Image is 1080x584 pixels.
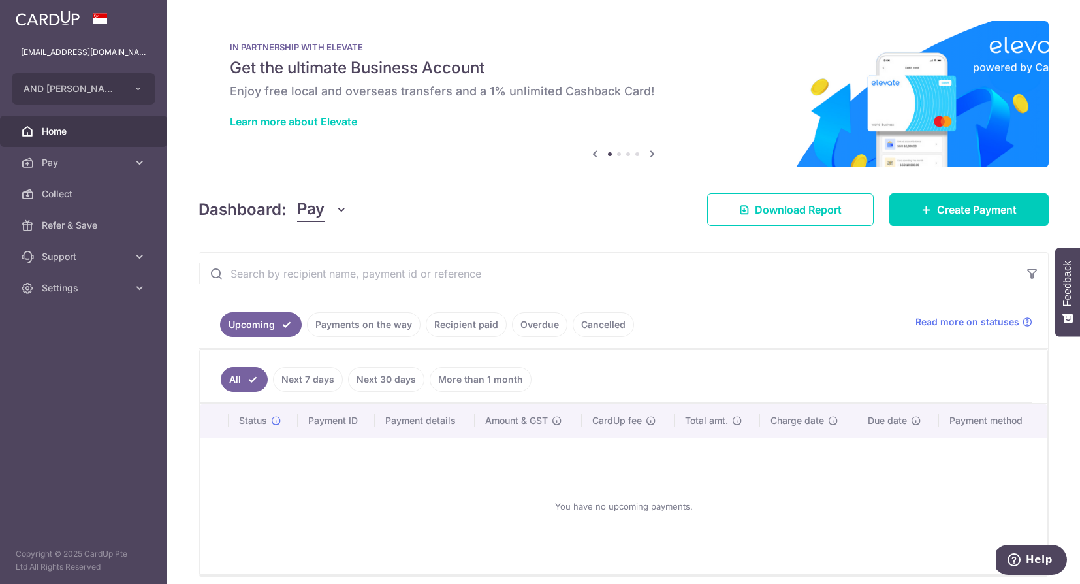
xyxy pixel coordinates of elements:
span: Pay [297,197,325,222]
span: Read more on statuses [915,316,1019,329]
span: Create Payment [937,202,1017,218]
a: Cancelled [573,312,634,337]
span: Status [239,414,267,427]
a: Learn more about Elevate [230,115,357,128]
span: Due date [868,414,907,427]
a: Payments on the way [307,312,421,337]
th: Payment details [375,404,475,438]
th: Payment method [939,404,1047,438]
div: You have no upcoming payments. [215,449,1032,564]
span: CardUp fee [592,414,642,427]
img: Renovation banner [199,21,1049,167]
a: Recipient paid [426,312,507,337]
a: Download Report [707,193,874,226]
a: More than 1 month [430,367,532,392]
span: Refer & Save [42,219,128,232]
a: All [221,367,268,392]
span: Home [42,125,128,138]
a: Upcoming [220,312,302,337]
a: Next 7 days [273,367,343,392]
p: [EMAIL_ADDRESS][DOMAIN_NAME] [21,46,146,59]
th: Payment ID [298,404,375,438]
h4: Dashboard: [199,198,287,221]
button: AND [PERSON_NAME] PTE. LTD. [12,73,155,105]
span: Download Report [755,202,842,218]
a: Overdue [512,312,567,337]
span: Collect [42,187,128,201]
p: IN PARTNERSHIP WITH ELEVATE [230,42,1017,52]
input: Search by recipient name, payment id or reference [199,253,1017,295]
span: Pay [42,156,128,169]
h5: Get the ultimate Business Account [230,57,1017,78]
span: AND [PERSON_NAME] PTE. LTD. [24,82,120,95]
span: Support [42,250,128,263]
h6: Enjoy free local and overseas transfers and a 1% unlimited Cashback Card! [230,84,1017,99]
a: Create Payment [889,193,1049,226]
button: Pay [297,197,347,222]
button: Feedback - Show survey [1055,248,1080,336]
span: Amount & GST [485,414,548,427]
img: CardUp [16,10,80,26]
a: Read more on statuses [915,316,1032,329]
a: Next 30 days [348,367,424,392]
span: Total amt. [685,414,728,427]
span: Feedback [1062,261,1073,306]
span: Charge date [770,414,824,427]
iframe: Opens a widget where you can find more information [996,545,1067,577]
span: Settings [42,282,128,295]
